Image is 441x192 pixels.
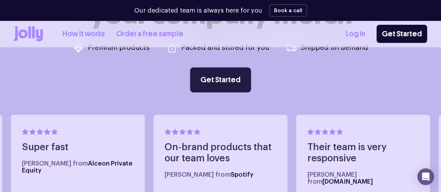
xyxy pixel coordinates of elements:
[417,168,434,185] div: Open Intercom Messenger
[322,178,373,185] span: [DOMAIN_NAME]
[165,142,276,164] h4: On-brand products that our team loves
[22,160,134,174] h5: [PERSON_NAME] from
[22,142,134,153] h4: Super fast
[301,44,368,51] p: Shipped on demand
[307,171,419,185] h5: [PERSON_NAME] from
[134,6,262,15] p: Our dedicated team is always here for you
[377,25,427,43] a: Get Started
[181,44,269,51] p: Packed and stored for you
[165,171,276,178] h5: [PERSON_NAME] from
[62,28,105,40] a: How it works
[116,28,183,40] a: Order a free sample
[307,142,419,164] h4: Their team is very responsive
[190,67,251,92] a: Get Started
[230,171,253,178] span: Spotify
[22,160,132,174] span: Alceon Private Equity
[269,4,307,17] button: Book a call
[88,44,150,51] p: Premium products
[346,28,365,40] a: Log In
